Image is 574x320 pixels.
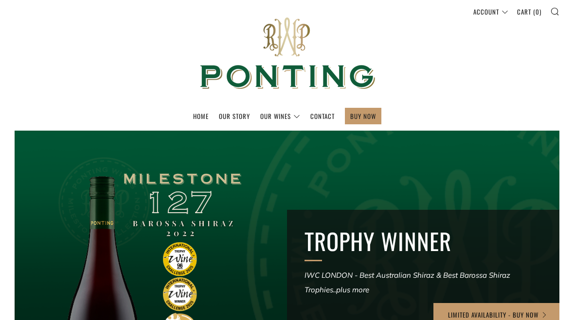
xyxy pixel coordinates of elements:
a: Home [193,108,209,124]
a: BUY NOW [350,108,376,124]
a: Account [473,4,508,19]
em: IWC LONDON - Best Australian Shiraz & Best Barossa Shiraz Trophies..plus more [305,270,510,294]
h2: TROPHY WINNER [305,227,542,255]
a: Cart (0) [517,4,541,19]
a: Our Wines [260,108,300,124]
a: Our Story [219,108,250,124]
a: Contact [310,108,335,124]
span: 0 [536,7,539,17]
